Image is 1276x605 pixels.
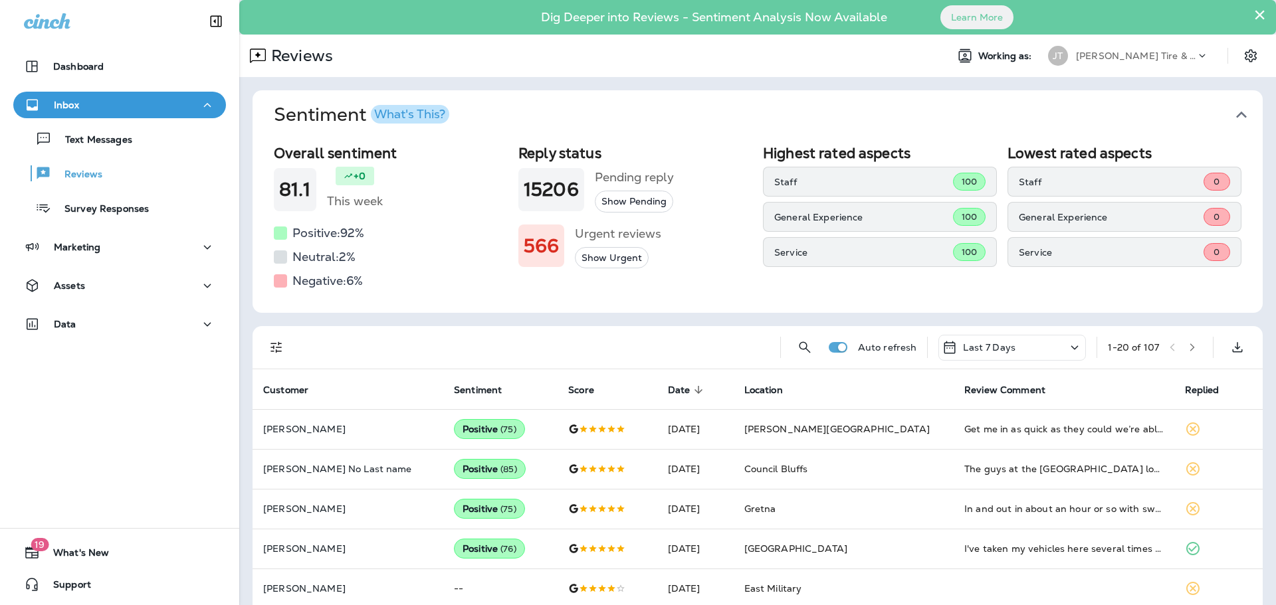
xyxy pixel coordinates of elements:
[964,385,1045,396] span: Review Comment
[266,46,333,66] p: Reviews
[454,384,519,396] span: Sentiment
[500,424,516,435] span: ( 75 )
[292,222,364,244] h5: Positive: 92 %
[763,145,997,161] h2: Highest rated aspects
[744,503,776,515] span: Gretna
[51,203,149,216] p: Survey Responses
[500,543,516,555] span: ( 76 )
[13,159,226,187] button: Reviews
[744,543,847,555] span: [GEOGRAPHIC_DATA]
[274,145,508,161] h2: Overall sentiment
[518,145,752,161] h2: Reply status
[54,100,79,110] p: Inbox
[657,409,734,449] td: [DATE]
[454,385,502,396] span: Sentiment
[263,583,433,594] p: [PERSON_NAME]
[744,423,930,435] span: [PERSON_NAME][GEOGRAPHIC_DATA]
[292,246,356,268] h5: Neutral: 2 %
[595,167,674,188] h5: Pending reply
[502,15,926,19] p: Dig Deeper into Reviews - Sentiment Analysis Now Available
[575,247,649,269] button: Show Urgent
[774,177,953,187] p: Staff
[54,280,85,291] p: Assets
[1214,176,1220,187] span: 0
[744,582,802,594] span: East Military
[263,464,433,474] p: [PERSON_NAME] No Last name
[263,385,308,396] span: Customer
[858,342,917,353] p: Auto refresh
[1239,44,1263,68] button: Settings
[54,319,76,329] p: Data
[964,542,1163,555] div: I've taken my vehicles here several times and they are always friendly and get the job done quick...
[274,104,449,126] h1: Sentiment
[978,50,1035,62] span: Working as:
[962,211,977,222] span: 100
[51,169,102,181] p: Reviews
[774,212,953,222] p: General Experience
[1019,247,1204,258] p: Service
[40,579,91,595] span: Support
[1048,46,1068,66] div: JT
[500,503,516,515] span: ( 75 )
[354,169,366,183] p: +0
[744,384,800,396] span: Location
[1019,212,1204,222] p: General Experience
[279,179,311,201] h1: 81.1
[524,179,579,201] h1: 15206
[962,246,977,258] span: 100
[657,449,734,489] td: [DATE]
[774,247,953,258] p: Service
[54,242,100,252] p: Marketing
[668,385,691,396] span: Date
[454,459,526,479] div: Positive
[13,194,226,222] button: Survey Responses
[263,543,433,554] p: [PERSON_NAME]
[13,92,226,118] button: Inbox
[1008,145,1241,161] h2: Lowest rated aspects
[595,191,673,213] button: Show Pending
[40,547,109,563] span: What's New
[792,334,818,361] button: Search Reviews
[374,108,445,120] div: What's This?
[1076,50,1196,61] p: [PERSON_NAME] Tire & Auto
[53,61,104,72] p: Dashboard
[568,384,611,396] span: Score
[292,270,363,292] h5: Negative: 6 %
[31,538,49,551] span: 19
[263,424,433,434] p: [PERSON_NAME]
[197,8,235,35] button: Collapse Sidebar
[1185,384,1237,396] span: Replied
[13,234,226,260] button: Marketing
[964,462,1163,475] div: The guys at the Council Bluffs location are so friendly and helpful. And they always make sure th...
[13,125,226,153] button: Text Messages
[744,463,808,475] span: Council Bluffs
[668,384,708,396] span: Date
[263,334,290,361] button: Filters
[744,385,783,396] span: Location
[524,235,559,257] h1: 566
[964,422,1163,436] div: Get me in as quick as they could we’re able to diagnose the problem and got me back on the road
[964,502,1163,515] div: In and out in about an hour or so with sweet new tires.
[263,384,326,396] span: Customer
[575,223,661,244] h5: Urgent reviews
[253,139,1263,313] div: SentimentWhat's This?
[1253,4,1266,25] button: Close
[657,489,734,529] td: [DATE]
[568,385,594,396] span: Score
[500,464,517,475] span: ( 85 )
[454,419,525,439] div: Positive
[1108,342,1159,353] div: 1 - 20 of 107
[13,272,226,299] button: Assets
[371,105,449,124] button: What's This?
[962,176,977,187] span: 100
[1214,211,1220,222] span: 0
[1185,385,1220,396] span: Replied
[963,342,1015,353] p: Last 7 Days
[263,90,1273,139] button: SentimentWhat's This?
[327,191,383,212] h5: This week
[454,539,525,559] div: Positive
[13,311,226,337] button: Data
[13,539,226,566] button: 19What's New
[263,503,433,514] p: [PERSON_NAME]
[13,571,226,598] button: Support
